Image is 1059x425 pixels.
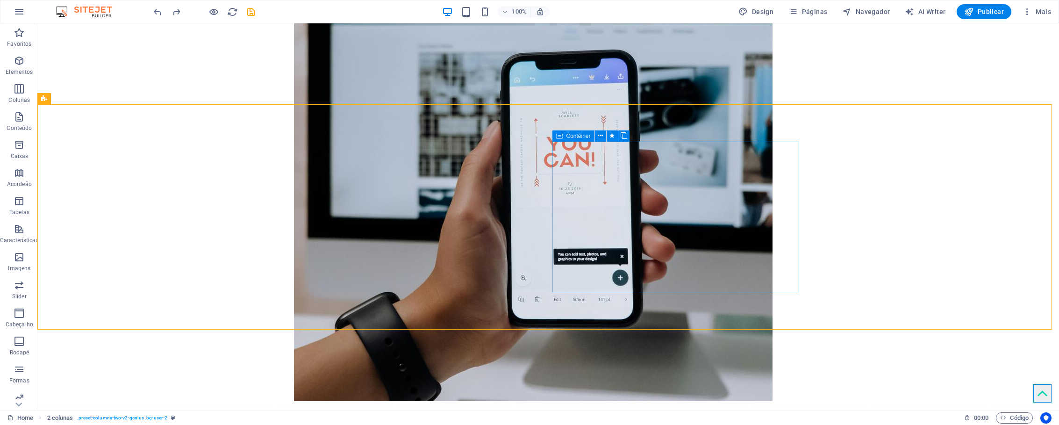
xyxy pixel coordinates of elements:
[738,7,773,16] span: Design
[7,40,31,48] p: Favoritos
[7,124,32,132] p: Conteúdo
[171,415,175,420] i: Este elemento é uma predefinição personalizável
[735,4,777,19] button: Design
[905,7,945,16] span: AI Writer
[901,4,949,19] button: AI Writer
[227,6,238,17] button: reload
[566,133,591,139] span: Contêiner
[1023,7,1051,16] span: Mais
[838,4,894,19] button: Navegador
[788,7,827,16] span: Páginas
[9,377,29,384] p: Formas
[842,7,890,16] span: Navegador
[12,293,27,300] p: Slider
[498,6,531,17] button: 100%
[536,7,544,16] i: Ao redimensionar, ajusta automaticamente o nível de zoom para caber no dispositivo escolhido.
[152,7,163,17] i: Desfazer: Mover elementos (Ctrl+Z)
[7,180,32,188] p: Acordeão
[54,6,124,17] img: Editor Logo
[8,96,30,104] p: Colunas
[77,412,167,424] span: . preset-columns-two-v2-genius .bg-user-2
[1019,4,1055,19] button: Mais
[735,4,777,19] div: Design (Ctrl+Alt+Y)
[10,349,29,356] p: Rodapé
[996,412,1033,424] button: Código
[47,412,176,424] nav: breadcrumb
[1040,412,1052,424] button: Usercentrics
[7,412,33,424] a: Clique para cancelar a seleção. Clique duas vezes para abrir as Páginas
[9,209,29,216] p: Tabelas
[6,321,33,328] p: Cabeçalho
[6,68,33,76] p: Elementos
[245,6,257,17] button: save
[8,265,30,272] p: Imagens
[512,6,527,17] h6: 100%
[1000,412,1029,424] span: Código
[957,4,1011,19] button: Publicar
[208,6,219,17] button: Clique aqui para sair do modo de visualização e continuar editando
[964,412,989,424] h6: Tempo de sessão
[964,7,1004,16] span: Publicar
[980,414,982,421] span: :
[152,6,163,17] button: undo
[171,6,182,17] button: redo
[246,7,257,17] i: Salvar (Ctrl+S)
[11,152,29,160] p: Caixas
[171,7,182,17] i: Refazer: Mover elementos (Ctrl+Y, ⌘+Y)
[785,4,831,19] button: Páginas
[974,412,988,424] span: 00 00
[47,412,73,424] span: Clique para selecionar. Clique duas vezes para editar
[227,7,238,17] i: Recarregar página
